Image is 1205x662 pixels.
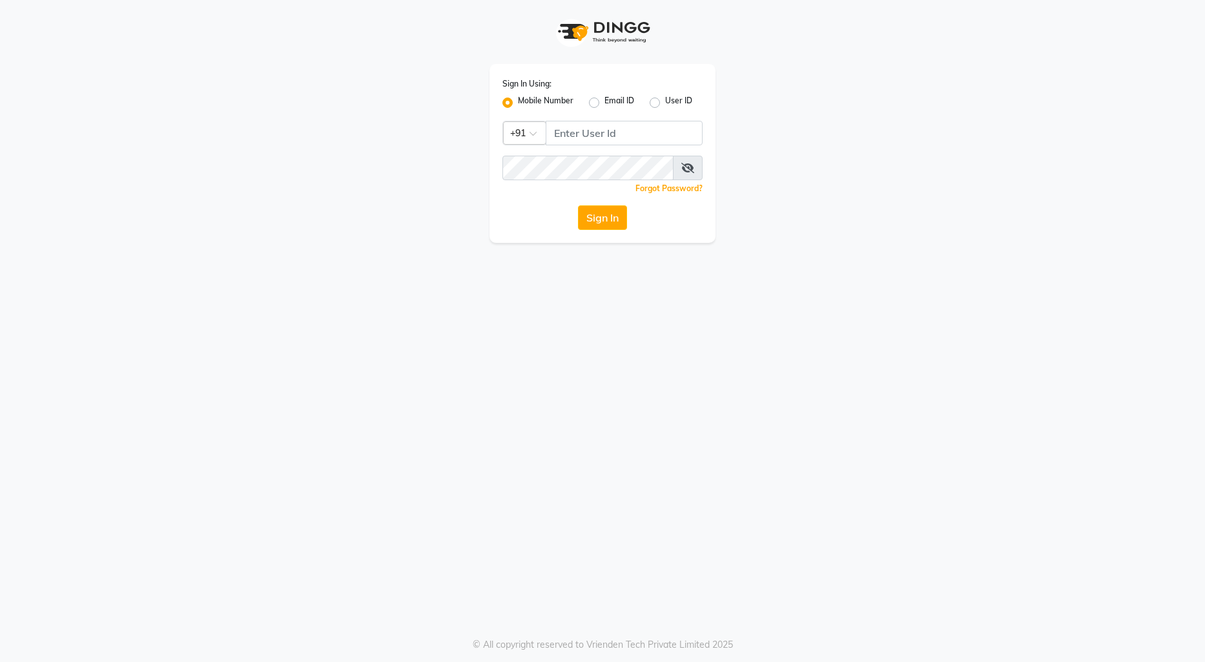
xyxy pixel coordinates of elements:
button: Sign In [578,205,627,230]
a: Forgot Password? [635,183,703,193]
img: logo1.svg [551,13,654,51]
label: Email ID [604,95,634,110]
label: Sign In Using: [502,78,551,90]
input: Username [502,156,674,180]
label: User ID [665,95,692,110]
label: Mobile Number [518,95,573,110]
input: Username [546,121,703,145]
